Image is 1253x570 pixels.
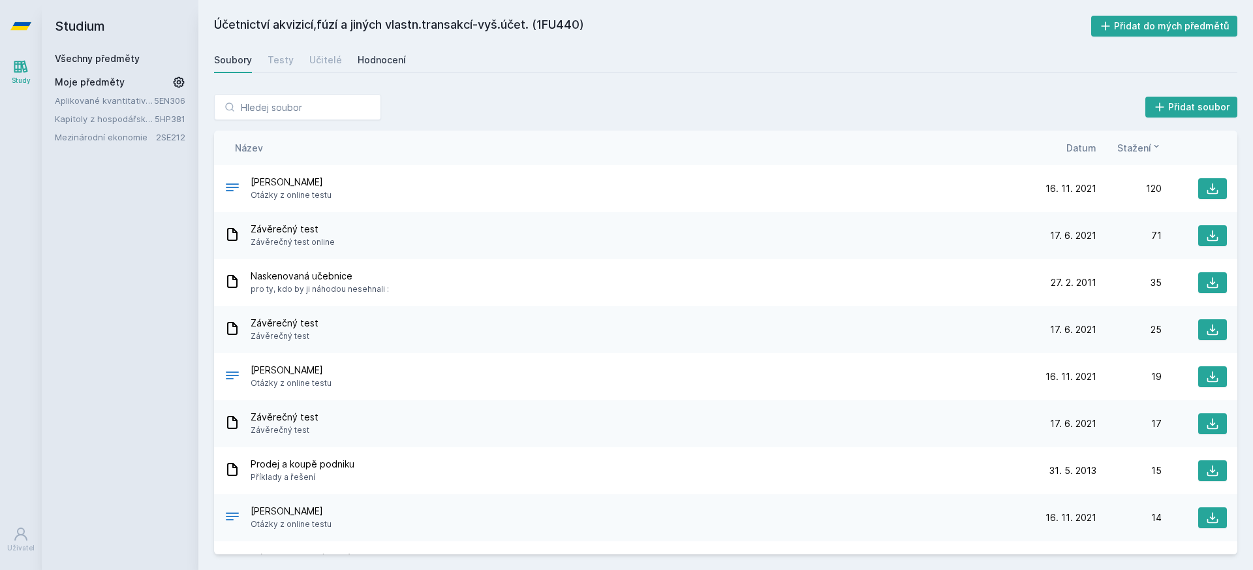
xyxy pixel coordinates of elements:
[1096,182,1162,195] div: 120
[358,47,406,73] a: Hodnocení
[251,283,389,296] span: pro ty, kdo by ji náhodou nesehnali :
[7,543,35,553] div: Uživatel
[1096,370,1162,383] div: 19
[251,270,389,283] span: Naskenovaná učebnice
[155,114,185,124] a: 5HP381
[1117,141,1162,155] button: Stažení
[3,52,39,92] a: Study
[309,54,342,67] div: Učitelé
[1096,323,1162,336] div: 25
[309,47,342,73] a: Učitelé
[224,368,240,387] div: .DOCX
[251,317,318,330] span: Závěrečný test
[358,54,406,67] div: Hodnocení
[214,47,252,73] a: Soubory
[268,47,294,73] a: Testy
[1096,511,1162,524] div: 14
[55,94,154,107] a: Aplikované kvantitativní metody I
[3,520,39,560] a: Uživatel
[1096,276,1162,289] div: 35
[1096,229,1162,242] div: 71
[251,223,335,236] span: Závěrečný test
[1045,370,1096,383] span: 16. 11. 2021
[12,76,31,86] div: Study
[1049,464,1096,477] span: 31. 5. 2013
[214,54,252,67] div: Soubory
[1096,417,1162,430] div: 17
[251,364,332,377] span: [PERSON_NAME]
[156,132,185,142] a: 2SE212
[251,411,318,424] span: Závěrečný test
[251,471,354,484] span: Příklady a řešení
[1145,97,1238,118] button: Přidat soubor
[1051,276,1096,289] span: 27. 2. 2011
[251,505,332,518] span: [PERSON_NAME]
[1066,141,1096,155] button: Datum
[1050,323,1096,336] span: 17. 6. 2021
[251,330,318,343] span: Závěrečný test
[55,76,125,89] span: Moje předměty
[1117,141,1151,155] span: Stažení
[235,141,263,155] button: Název
[55,53,140,64] a: Všechny předměty
[1045,511,1096,524] span: 16. 11. 2021
[251,377,332,390] span: Otázky z online testu
[251,176,332,189] span: [PERSON_NAME]
[154,95,185,106] a: 5EN306
[214,94,381,120] input: Hledej soubor
[251,458,354,471] span: Prodej a koupě podniku
[55,112,155,125] a: Kapitoly z hospodářské politiky
[251,518,332,531] span: Otázky z online testu
[224,509,240,528] div: .DOCX
[1050,229,1096,242] span: 17. 6. 2021
[251,424,318,437] span: Závěrečný test
[214,16,1091,37] h2: Účetnictví akvizicí,fúzí a jiných vlastn.transakcí-vyš.účet. (1FU440)
[55,131,156,144] a: Mezinárodní ekonomie
[268,54,294,67] div: Testy
[251,236,335,249] span: Závěrečný test online
[1045,182,1096,195] span: 16. 11. 2021
[1096,464,1162,477] div: 15
[251,552,507,565] span: Příklady od Vomáčkový
[224,180,240,198] div: .DOCX
[251,189,332,202] span: Otázky z online testu
[1091,16,1238,37] button: Přidat do mých předmětů
[1050,417,1096,430] span: 17. 6. 2021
